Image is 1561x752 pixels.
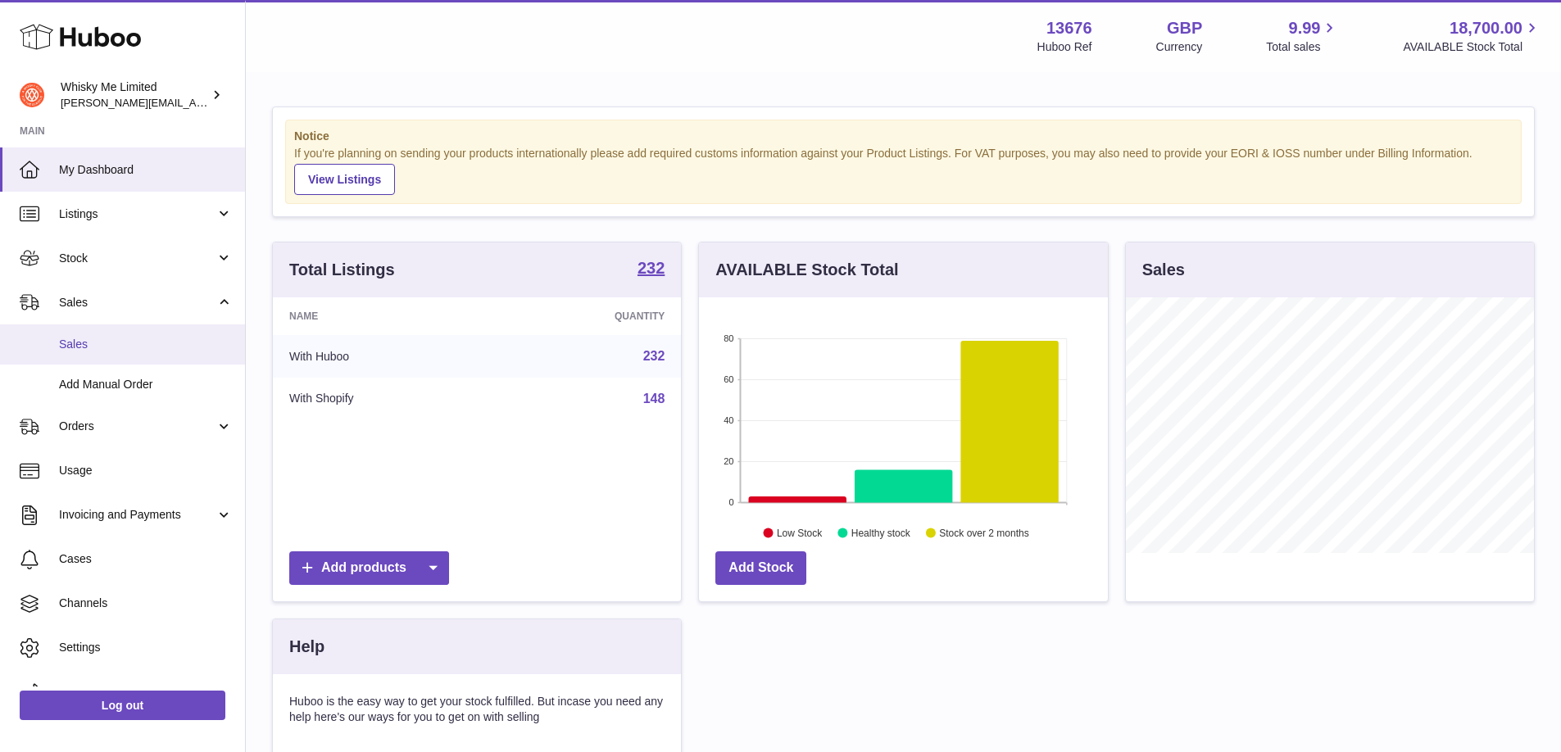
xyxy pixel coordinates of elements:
a: Log out [20,691,225,720]
span: My Dashboard [59,162,233,178]
a: 148 [643,392,665,405]
td: With Shopify [273,378,493,420]
span: Sales [59,337,233,352]
strong: 232 [638,260,665,276]
a: 232 [638,260,665,279]
a: 232 [643,349,665,363]
a: Add products [289,551,449,585]
span: Settings [59,640,233,655]
div: Whisky Me Limited [61,79,208,111]
span: Channels [59,596,233,611]
th: Quantity [493,297,682,335]
a: Add Stock [715,551,806,585]
h3: Sales [1142,259,1185,281]
span: Orders [59,419,216,434]
text: 0 [729,497,734,507]
div: Huboo Ref [1037,39,1092,55]
span: Add Manual Order [59,377,233,392]
span: Listings [59,206,216,222]
text: Low Stock [777,527,823,538]
text: 60 [724,374,734,384]
span: Returns [59,684,233,700]
div: Currency [1156,39,1203,55]
text: Healthy stock [851,527,911,538]
span: Usage [59,463,233,478]
span: Invoicing and Payments [59,507,216,523]
span: [PERSON_NAME][EMAIL_ADDRESS][DOMAIN_NAME] [61,96,329,109]
span: 9.99 [1289,17,1321,39]
td: With Huboo [273,335,493,378]
span: Sales [59,295,216,310]
span: 18,700.00 [1450,17,1522,39]
span: Cases [59,551,233,567]
text: 80 [724,333,734,343]
strong: 13676 [1046,17,1092,39]
div: If you're planning on sending your products internationally please add required customs informati... [294,146,1513,195]
text: Stock over 2 months [940,527,1029,538]
h3: Help [289,636,324,658]
span: AVAILABLE Stock Total [1403,39,1541,55]
a: 9.99 Total sales [1266,17,1339,55]
h3: AVAILABLE Stock Total [715,259,898,281]
a: 18,700.00 AVAILABLE Stock Total [1403,17,1541,55]
span: Stock [59,251,216,266]
strong: GBP [1167,17,1202,39]
img: frances@whiskyshop.com [20,83,44,107]
text: 40 [724,415,734,425]
strong: Notice [294,129,1513,144]
span: Total sales [1266,39,1339,55]
p: Huboo is the easy way to get your stock fulfilled. But incase you need any help here's our ways f... [289,694,665,725]
h3: Total Listings [289,259,395,281]
text: 20 [724,456,734,466]
a: View Listings [294,164,395,195]
th: Name [273,297,493,335]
